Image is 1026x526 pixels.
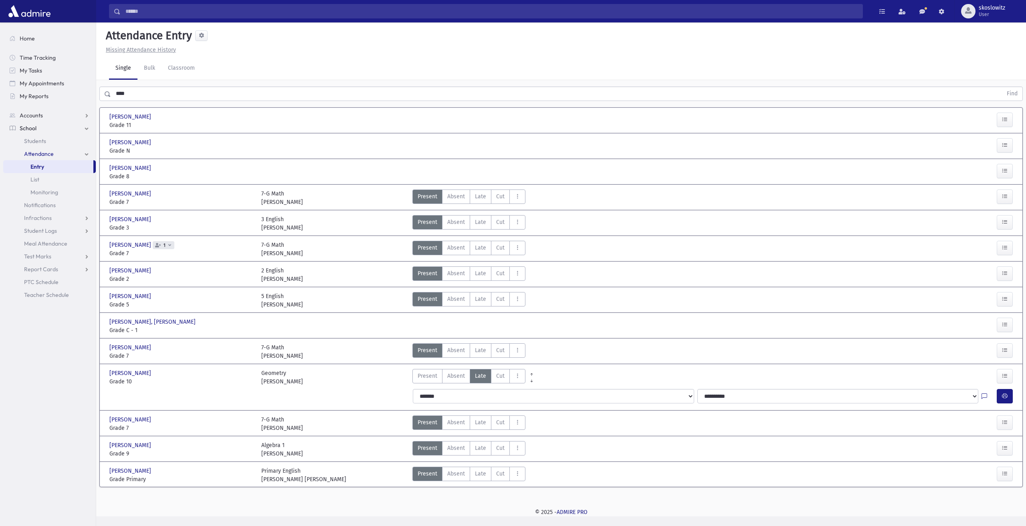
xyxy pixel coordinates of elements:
[475,346,486,355] span: Late
[30,189,58,196] span: Monitoring
[412,215,525,232] div: AttTypes
[475,470,486,478] span: Late
[496,218,505,226] span: Cut
[3,212,96,224] a: Infractions
[109,164,153,172] span: [PERSON_NAME]
[412,292,525,309] div: AttTypes
[418,269,437,278] span: Present
[412,369,525,386] div: AttTypes
[20,93,48,100] span: My Reports
[109,198,253,206] span: Grade 7
[109,266,153,275] span: [PERSON_NAME]
[3,276,96,288] a: PTC Schedule
[109,449,253,458] span: Grade 9
[3,288,96,301] a: Teacher Schedule
[418,444,437,452] span: Present
[109,369,153,377] span: [PERSON_NAME]
[261,441,303,458] div: Algebra 1 [PERSON_NAME]
[418,192,437,201] span: Present
[261,415,303,432] div: 7-G Math [PERSON_NAME]
[162,57,201,80] a: Classroom
[261,266,303,283] div: 2 English [PERSON_NAME]
[24,202,56,209] span: Notifications
[24,291,69,298] span: Teacher Schedule
[109,241,153,249] span: [PERSON_NAME]
[3,135,96,147] a: Students
[496,372,505,380] span: Cut
[261,189,303,206] div: 7-G Math [PERSON_NAME]
[412,241,525,258] div: AttTypes
[30,176,39,183] span: List
[418,218,437,226] span: Present
[496,192,505,201] span: Cut
[109,121,253,129] span: Grade 11
[418,244,437,252] span: Present
[418,295,437,303] span: Present
[3,263,96,276] a: Report Cards
[447,346,465,355] span: Absent
[20,112,43,119] span: Accounts
[447,218,465,226] span: Absent
[109,467,153,475] span: [PERSON_NAME]
[3,147,96,160] a: Attendance
[475,295,486,303] span: Late
[20,67,42,74] span: My Tasks
[261,343,303,360] div: 7-G Math [PERSON_NAME]
[475,418,486,427] span: Late
[109,138,153,147] span: [PERSON_NAME]
[496,444,505,452] span: Cut
[447,244,465,252] span: Absent
[109,415,153,424] span: [PERSON_NAME]
[496,244,505,252] span: Cut
[3,160,93,173] a: Entry
[418,418,437,427] span: Present
[3,173,96,186] a: List
[109,172,253,181] span: Grade 8
[418,470,437,478] span: Present
[447,295,465,303] span: Absent
[109,57,137,80] a: Single
[3,237,96,250] a: Meal Attendance
[24,240,67,247] span: Meal Attendance
[447,372,465,380] span: Absent
[447,269,465,278] span: Absent
[3,90,96,103] a: My Reports
[261,467,346,484] div: Primary English [PERSON_NAME] [PERSON_NAME]
[6,3,53,19] img: AdmirePro
[475,269,486,278] span: Late
[109,441,153,449] span: [PERSON_NAME]
[109,326,253,335] span: Grade C - 1
[24,253,51,260] span: Test Marks
[496,470,505,478] span: Cut
[137,57,162,80] a: Bulk
[109,352,253,360] span: Grade 7
[979,11,1005,18] span: User
[412,343,525,360] div: AttTypes
[979,5,1005,11] span: skoslowitz
[20,80,64,87] span: My Appointments
[496,418,505,427] span: Cut
[3,186,96,199] a: Monitoring
[475,444,486,452] span: Late
[3,32,96,45] a: Home
[20,125,36,132] span: School
[447,192,465,201] span: Absent
[412,189,525,206] div: AttTypes
[24,227,57,234] span: Student Logs
[496,295,505,303] span: Cut
[109,275,253,283] span: Grade 2
[412,266,525,283] div: AttTypes
[447,470,465,478] span: Absent
[412,441,525,458] div: AttTypes
[447,444,465,452] span: Absent
[109,318,197,326] span: [PERSON_NAME], [PERSON_NAME]
[418,372,437,380] span: Present
[109,189,153,198] span: [PERSON_NAME]
[261,292,303,309] div: 5 English [PERSON_NAME]
[109,300,253,309] span: Grade 5
[447,418,465,427] span: Absent
[412,415,525,432] div: AttTypes
[261,241,303,258] div: 7-G Math [PERSON_NAME]
[109,475,253,484] span: Grade Primary
[103,29,192,42] h5: Attendance Entry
